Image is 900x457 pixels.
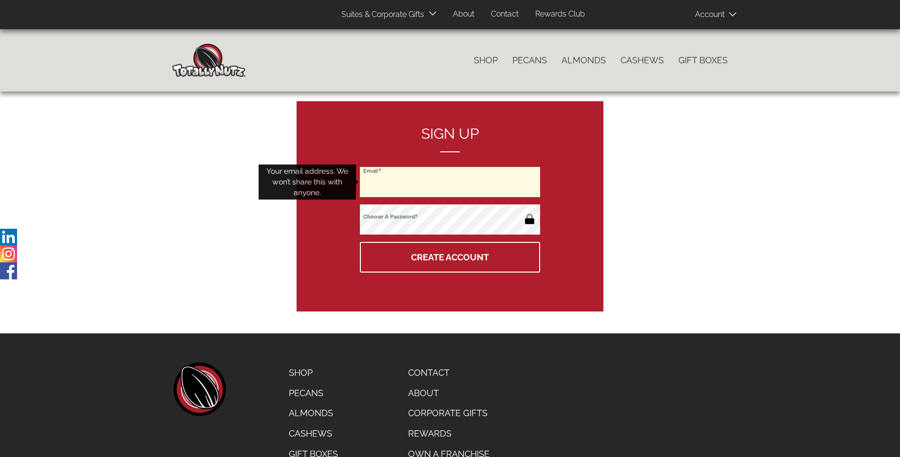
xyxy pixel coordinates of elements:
a: Contact [401,363,497,383]
button: Create Account [360,242,540,273]
a: Rewards Club [528,5,592,24]
a: Pecans [281,383,345,403]
a: Corporate Gifts [401,403,497,423]
a: Contact [484,5,526,24]
a: Shop [467,50,505,71]
a: Cashews [613,50,671,71]
a: Shop [281,363,345,383]
a: Pecans [505,50,554,71]
img: Home [172,44,245,77]
a: About [401,383,497,403]
a: Suites & Corporate Gifts [334,5,427,24]
a: Almonds [281,403,345,423]
a: Almonds [554,50,613,71]
a: Cashews [281,423,345,444]
a: Rewards [401,423,497,444]
a: About [446,5,482,24]
a: home [172,363,226,416]
div: Your email address. We won’t share this with anyone. [259,165,356,200]
a: Gift Boxes [671,50,735,71]
h2: Sign up [360,126,540,152]
input: Email [360,167,540,197]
